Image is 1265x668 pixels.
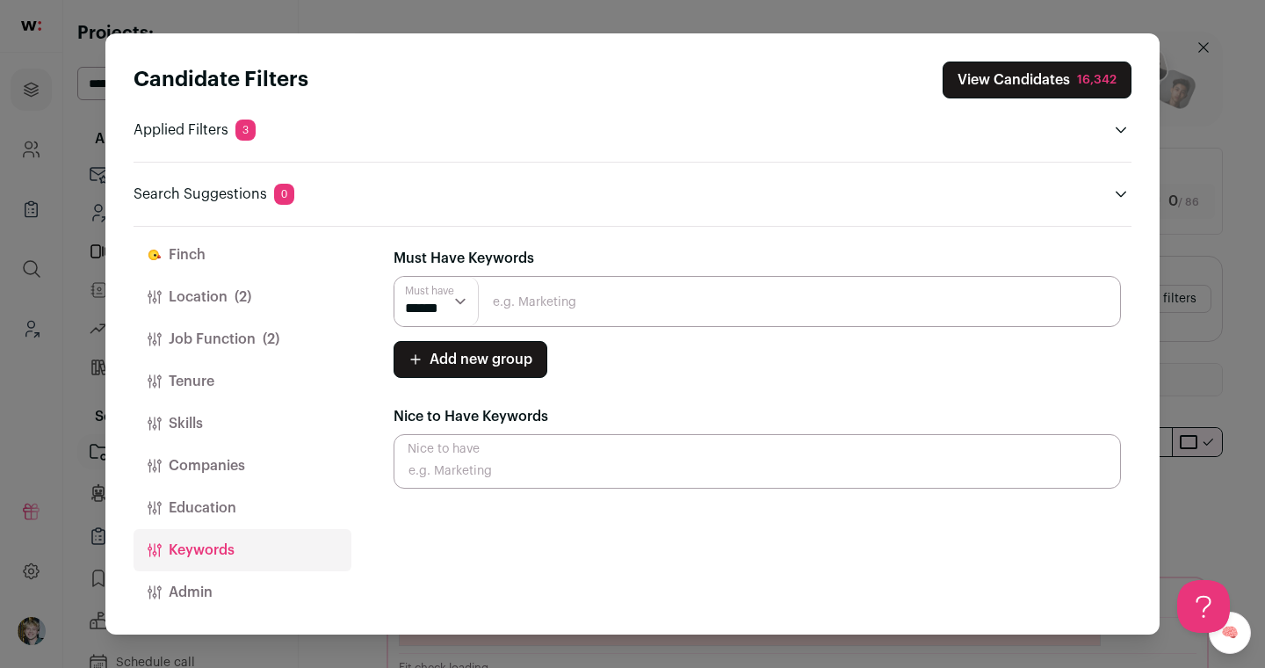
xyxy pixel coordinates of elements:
button: Add new group [394,341,547,378]
button: Keywords [134,529,351,571]
span: Nice to Have Keywords [394,410,548,424]
iframe: Help Scout Beacon - Open [1177,580,1230,633]
span: 3 [235,120,256,141]
button: Location(2) [134,276,351,318]
button: Skills [134,403,351,445]
p: Search Suggestions [134,184,294,205]
input: e.g. Marketing [394,434,1121,489]
span: Add new group [430,349,532,370]
button: Finch [134,234,351,276]
span: (2) [263,329,279,350]
button: Education [134,487,351,529]
button: Open applied filters [1110,120,1131,141]
input: e.g. Marketing [394,276,1121,327]
button: Job Function(2) [134,318,351,360]
strong: Candidate Filters [134,69,308,91]
div: 16,342 [1077,71,1117,89]
button: Tenure [134,360,351,403]
span: 0 [274,184,294,205]
span: (2) [235,287,251,308]
button: Admin [134,571,351,614]
button: Companies [134,445,351,487]
a: 🧠 [1209,612,1251,654]
button: Close search preferences [943,62,1131,98]
label: Must Have Keywords [394,248,534,269]
p: Applied Filters [134,120,256,141]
